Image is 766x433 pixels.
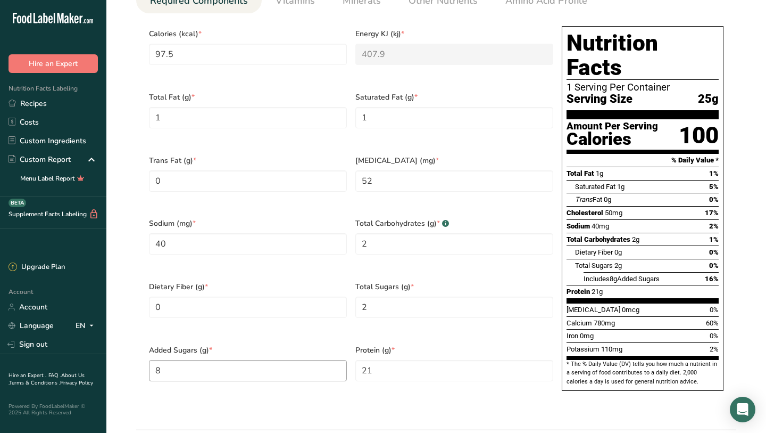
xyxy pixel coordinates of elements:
span: 0% [709,195,719,203]
span: Sodium [567,222,590,230]
span: Saturated Fat (g) [355,92,553,103]
a: Privacy Policy [60,379,93,387]
span: 21g [592,288,603,296]
section: % Daily Value * [567,154,719,167]
div: Calories [567,132,658,147]
h1: Nutrition Facts [567,31,719,80]
div: Powered By FoodLabelMaker © 2025 All Rights Reserved [9,403,98,416]
i: Trans [575,195,593,203]
span: Total Fat [567,169,594,177]
span: Iron [567,332,578,340]
span: Saturated Fat [575,183,615,191]
span: Protein (g) [355,345,553,356]
span: Added Sugars (g) [149,345,347,356]
span: Total Sugars [575,262,613,269]
span: 0g [604,195,611,203]
span: 1g [617,183,625,191]
span: Dietary Fiber (g) [149,281,347,292]
span: 1% [709,235,719,243]
span: Total Fat (g) [149,92,347,103]
span: Trans Fat (g) [149,155,347,166]
span: Includes Added Sugars [584,275,660,283]
span: 0mcg [622,306,639,314]
div: EN [76,320,98,332]
span: [MEDICAL_DATA] (mg) [355,155,553,166]
span: 1g [596,169,603,177]
span: Energy KJ (kj) [355,28,553,39]
span: 780mg [594,319,615,327]
div: 100 [679,121,719,150]
a: Terms & Conditions . [9,379,60,387]
span: 16% [705,275,719,283]
span: Dietary Fiber [575,248,613,256]
span: 0% [710,306,719,314]
span: 1% [709,169,719,177]
div: Amount Per Serving [567,121,658,132]
span: Protein [567,288,590,296]
div: Custom Report [9,154,71,165]
span: Total Sugars (g) [355,281,553,292]
span: Potassium [567,345,600,353]
div: Open Intercom Messenger [730,397,755,422]
div: 1 Serving Per Container [567,82,719,93]
span: 50mg [605,209,622,217]
div: BETA [9,199,26,207]
span: 40mg [592,222,609,230]
span: 0% [709,262,719,269]
span: 0% [710,332,719,340]
span: Total Carbohydrates (g) [355,218,553,229]
span: [MEDICAL_DATA] [567,306,620,314]
span: 2% [709,222,719,230]
span: 8g [610,275,617,283]
section: * The % Daily Value (DV) tells you how much a nutrient in a serving of food contributes to a dail... [567,360,719,386]
span: 17% [705,209,719,217]
span: 25g [698,93,719,106]
div: Upgrade Plan [9,262,65,273]
span: Sodium (mg) [149,218,347,229]
span: 0mg [580,332,594,340]
span: 2g [614,262,622,269]
span: 2g [632,235,639,243]
span: 2% [710,345,719,353]
span: 0g [614,248,622,256]
span: Fat [575,195,602,203]
a: FAQ . [48,372,61,379]
span: Total Carbohydrates [567,235,630,243]
span: 110mg [601,345,622,353]
span: Cholesterol [567,209,603,217]
span: Serving Size [567,93,632,106]
span: 0% [709,248,719,256]
span: Calcium [567,319,592,327]
a: About Us . [9,372,85,387]
span: 60% [706,319,719,327]
span: Calories (kcal) [149,28,347,39]
button: Hire an Expert [9,54,98,73]
span: 5% [709,183,719,191]
a: Hire an Expert . [9,372,46,379]
a: Language [9,316,54,335]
